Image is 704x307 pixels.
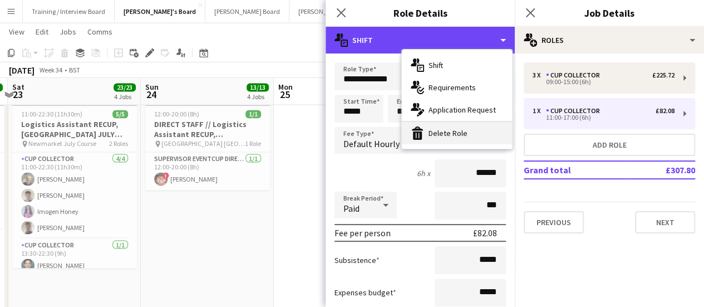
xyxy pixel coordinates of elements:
span: Edit [36,27,48,37]
h3: Role Details [326,6,515,20]
div: Requirements [402,76,512,99]
span: Week 34 [37,66,65,74]
span: 1/1 [245,110,261,118]
span: 12:00-20:00 (8h) [154,110,199,118]
span: 24 [144,88,159,101]
div: £82.08 [473,227,497,238]
div: 4 Jobs [247,92,268,101]
div: Application Request [402,99,512,121]
span: 25 [277,88,293,101]
div: 6h x [417,168,430,178]
button: [PERSON_NAME]'s Board [115,1,205,22]
span: View [9,27,24,37]
span: Default Hourly Fee 1 [343,138,421,149]
span: Jobs [60,27,76,37]
button: Next [635,211,695,233]
div: Delete Role [402,122,512,144]
span: Sat [12,82,24,92]
app-card-role: CUP COLLECTOR1/113:30-22:30 (9h)[PERSON_NAME] [12,238,137,276]
span: 1 Role [245,139,261,148]
div: Shift [402,54,512,76]
div: 11:00-17:00 (6h) [533,115,675,120]
div: 4 Jobs [114,92,135,101]
span: [GEOGRAPHIC_DATA] [GEOGRAPHIC_DATA] [161,139,245,148]
span: Paid [343,203,360,214]
span: 11:00-22:30 (11h30m) [21,110,82,118]
span: 23 [11,88,24,101]
div: [DATE] [9,65,35,76]
button: Training / Interview Board [23,1,115,22]
div: 09:00-15:00 (6h) [533,79,675,85]
td: £307.80 [629,161,695,179]
app-card-role: CUP COLLECTOR4/411:00-22:30 (11h30m)[PERSON_NAME][PERSON_NAME]Imogen Honey[PERSON_NAME] [12,152,137,238]
a: View [4,25,29,39]
button: [PERSON_NAME]'s Board [289,1,378,22]
div: 3 x [533,71,546,79]
h3: Job Details [515,6,704,20]
div: CUP COLLECTOR [546,71,604,79]
h3: DIRECT STAFF // Logistics Assistant RECUP, [GEOGRAPHIC_DATA], NG2 6AG [145,119,270,139]
div: £225.72 [652,71,675,79]
button: Add role [524,134,695,156]
div: Fee per person [334,227,391,238]
div: Shift [326,27,515,53]
span: Sun [145,82,159,92]
a: Comms [83,25,117,39]
label: Expenses budget [334,287,396,298]
a: Jobs [55,25,81,39]
app-card-role: SUPERVISOR EVENTCUP DIRECT1/112:00-20:00 (8h)![PERSON_NAME] [145,152,270,190]
app-job-card: 11:00-22:30 (11h30m)5/5Logistics Assistant RECUP, [GEOGRAPHIC_DATA] JULY COURSE, CB8 0XE Newmarke... [12,103,137,268]
span: 5/5 [112,110,128,118]
button: Previous [524,211,584,233]
span: 2 Roles [109,139,128,148]
label: Subsistence [334,255,380,265]
div: £82.08 [656,107,675,115]
div: CUP COLLECTOR [546,107,604,115]
span: Newmarket July Course [28,139,96,148]
span: 13/13 [247,83,269,91]
h3: Logistics Assistant RECUP, [GEOGRAPHIC_DATA] JULY COURSE, CB8 0XE [12,119,137,139]
span: 23/23 [114,83,136,91]
div: BST [69,66,80,74]
td: Grand total [524,161,629,179]
button: [PERSON_NAME] Board [205,1,289,22]
a: Edit [31,25,53,39]
span: Comms [87,27,112,37]
div: Roles [515,27,704,53]
span: ! [163,172,169,179]
div: 1 x [533,107,546,115]
span: Mon [278,82,293,92]
app-job-card: 12:00-20:00 (8h)1/1DIRECT STAFF // Logistics Assistant RECUP, [GEOGRAPHIC_DATA], NG2 6AG [GEOGRAP... [145,103,270,190]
